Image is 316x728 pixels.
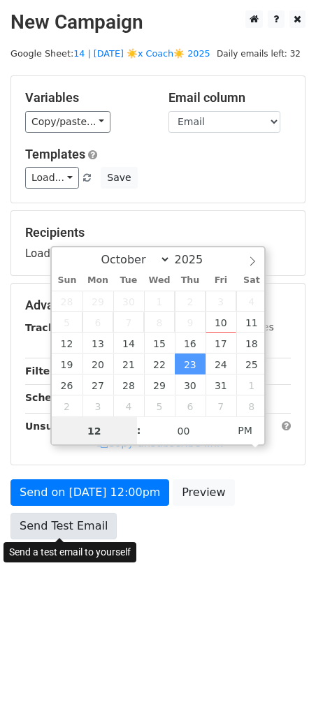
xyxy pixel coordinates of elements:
[97,437,223,449] a: Copy unsubscribe link
[10,513,117,539] a: Send Test Email
[137,416,141,444] span: :
[212,48,306,59] a: Daily emails left: 32
[144,395,175,416] span: November 5, 2025
[113,374,144,395] span: October 28, 2025
[10,479,169,506] a: Send on [DATE] 12:00pm
[175,395,206,416] span: November 6, 2025
[82,395,113,416] span: November 3, 2025
[25,298,291,313] h5: Advanced
[25,322,72,333] strong: Tracking
[82,333,113,354] span: October 13, 2025
[25,147,85,161] a: Templates
[52,276,82,285] span: Sun
[113,276,144,285] span: Tue
[212,46,306,61] span: Daily emails left: 32
[25,225,291,261] div: Loading...
[113,395,144,416] span: November 4, 2025
[141,417,227,445] input: Minute
[173,479,234,506] a: Preview
[101,167,137,189] button: Save
[82,354,113,374] span: October 20, 2025
[175,354,206,374] span: October 23, 2025
[73,48,210,59] a: 14 | [DATE] ☀️x Coach☀️ 2025
[236,312,267,333] span: October 11, 2025
[10,10,306,34] h2: New Campaign
[171,253,221,266] input: Year
[236,291,267,312] span: October 4, 2025
[52,395,82,416] span: November 2, 2025
[82,312,113,333] span: October 6, 2025
[206,312,236,333] span: October 10, 2025
[144,291,175,312] span: October 1, 2025
[52,333,82,354] span: October 12, 2025
[206,354,236,374] span: October 24, 2025
[175,374,206,395] span: October 30, 2025
[25,167,79,189] a: Load...
[10,48,210,59] small: Google Sheet:
[144,312,175,333] span: October 8, 2025
[113,333,144,354] span: October 14, 2025
[144,354,175,374] span: October 22, 2025
[52,417,137,445] input: Hour
[206,333,236,354] span: October 17, 2025
[52,374,82,395] span: October 26, 2025
[52,312,82,333] span: October 5, 2025
[82,276,113,285] span: Mon
[25,90,148,105] h5: Variables
[52,291,82,312] span: September 28, 2025
[82,374,113,395] span: October 27, 2025
[52,354,82,374] span: October 19, 2025
[206,291,236,312] span: October 3, 2025
[206,395,236,416] span: November 7, 2025
[25,392,76,403] strong: Schedule
[25,421,94,432] strong: Unsubscribe
[175,333,206,354] span: October 16, 2025
[236,333,267,354] span: October 18, 2025
[144,333,175,354] span: October 15, 2025
[144,276,175,285] span: Wed
[3,542,136,562] div: Send a test email to yourself
[246,661,316,728] iframe: Chat Widget
[82,291,113,312] span: September 29, 2025
[25,111,110,133] a: Copy/paste...
[219,320,273,335] label: UTM Codes
[175,276,206,285] span: Thu
[175,291,206,312] span: October 2, 2025
[25,225,291,240] h5: Recipients
[236,374,267,395] span: November 1, 2025
[25,365,61,377] strong: Filters
[226,416,264,444] span: Click to toggle
[175,312,206,333] span: October 9, 2025
[144,374,175,395] span: October 29, 2025
[236,395,267,416] span: November 8, 2025
[113,312,144,333] span: October 7, 2025
[113,354,144,374] span: October 21, 2025
[206,374,236,395] span: October 31, 2025
[236,354,267,374] span: October 25, 2025
[113,291,144,312] span: September 30, 2025
[168,90,291,105] h5: Email column
[236,276,267,285] span: Sat
[206,276,236,285] span: Fri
